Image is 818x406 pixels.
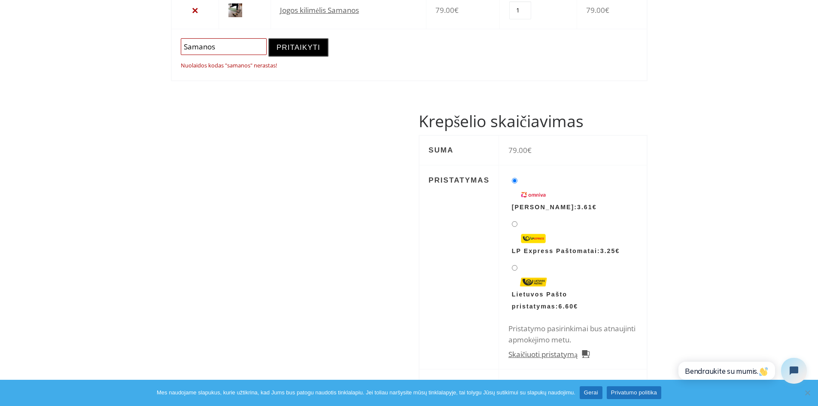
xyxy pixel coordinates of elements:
[512,232,555,245] img: lp_express.png
[228,3,242,17] img: jogos kilimelis
[527,379,532,389] span: €
[419,369,499,399] th: Viso
[508,323,637,345] p: Pristatymo pasirinkimai bus atnaujinti apmokėjimo metu.
[419,111,648,131] h2: Krepšelio skaičiavimas
[190,5,201,16] a: Pašalinti iš krepšelio: Jogos kilimėlis Samanos
[512,276,634,310] label: Lietuvos Pašto pristatymas:
[600,247,620,254] bdi: 3.25
[615,247,620,254] span: €
[512,276,555,289] img: post_lt.png
[508,349,590,360] a: Skaičiuoti pristatymą
[454,5,459,15] span: €
[803,388,812,397] span: Ne
[580,386,602,399] a: Gerai
[509,1,532,20] input: Produkto kiekis
[586,5,609,15] bdi: 79.00
[280,5,359,15] a: Jogos kilimėlis Samanos
[605,5,609,15] span: €
[268,38,328,56] button: Pritaikyti
[181,60,328,71] p: Nuolaidos kodas "samanos" nerastas!
[435,5,459,15] bdi: 79.00
[419,165,499,369] th: Pristatymas
[512,188,634,211] label: [PERSON_NAME]:
[512,188,555,201] img: omniva_lt.png
[508,145,532,155] bdi: 79.00
[157,388,575,397] span: Mes naudojame slapukus, kurie užtikrina, kad Jums bus patogu naudotis tinklalapiu. Jei toliau nar...
[512,232,634,254] label: LP Express Paštomatai:
[577,204,597,211] bdi: 3.61
[607,386,661,399] a: Privatumo politika
[558,303,578,310] bdi: 6.60
[527,145,532,155] span: €
[574,303,578,310] span: €
[419,135,499,165] th: Suma
[181,38,267,55] input: Nuolaidos kodas
[668,351,814,391] iframe: Tidio Chat
[508,379,532,389] bdi: 82.61
[593,204,597,211] span: €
